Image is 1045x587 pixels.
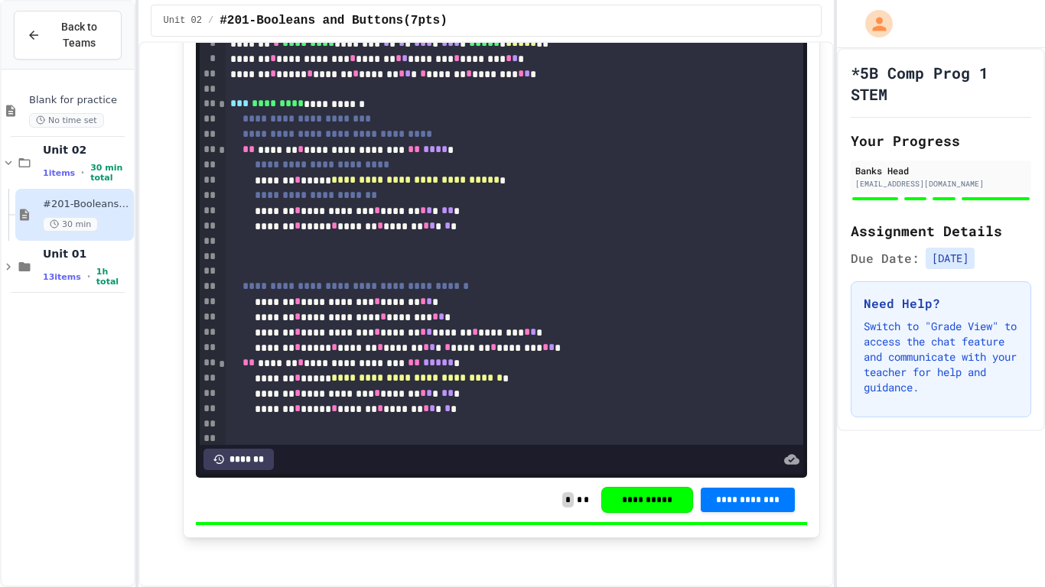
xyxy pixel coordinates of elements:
[43,217,98,232] span: 30 min
[96,267,131,287] span: 1h total
[43,198,131,211] span: #201-Booleans and Buttons(7pts)
[851,130,1031,151] h2: Your Progress
[849,6,897,41] div: My Account
[926,248,975,269] span: [DATE]
[851,220,1031,242] h2: Assignment Details
[164,15,202,27] span: Unit 02
[43,143,131,157] span: Unit 02
[43,247,131,261] span: Unit 01
[14,11,122,60] button: Back to Teams
[851,249,920,268] span: Due Date:
[87,271,90,283] span: •
[220,11,448,30] span: #201-Booleans and Buttons(7pts)
[29,94,131,107] span: Blank for practice
[855,178,1027,190] div: [EMAIL_ADDRESS][DOMAIN_NAME]
[851,62,1031,105] h1: *5B Comp Prog 1 STEM
[855,164,1027,177] div: Banks Head
[43,272,81,282] span: 13 items
[50,19,109,51] span: Back to Teams
[864,319,1018,395] p: Switch to "Grade View" to access the chat feature and communicate with your teacher for help and ...
[90,163,130,183] span: 30 min total
[29,113,104,128] span: No time set
[208,15,213,27] span: /
[864,294,1018,313] h3: Need Help?
[43,168,75,178] span: 1 items
[81,167,84,179] span: •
